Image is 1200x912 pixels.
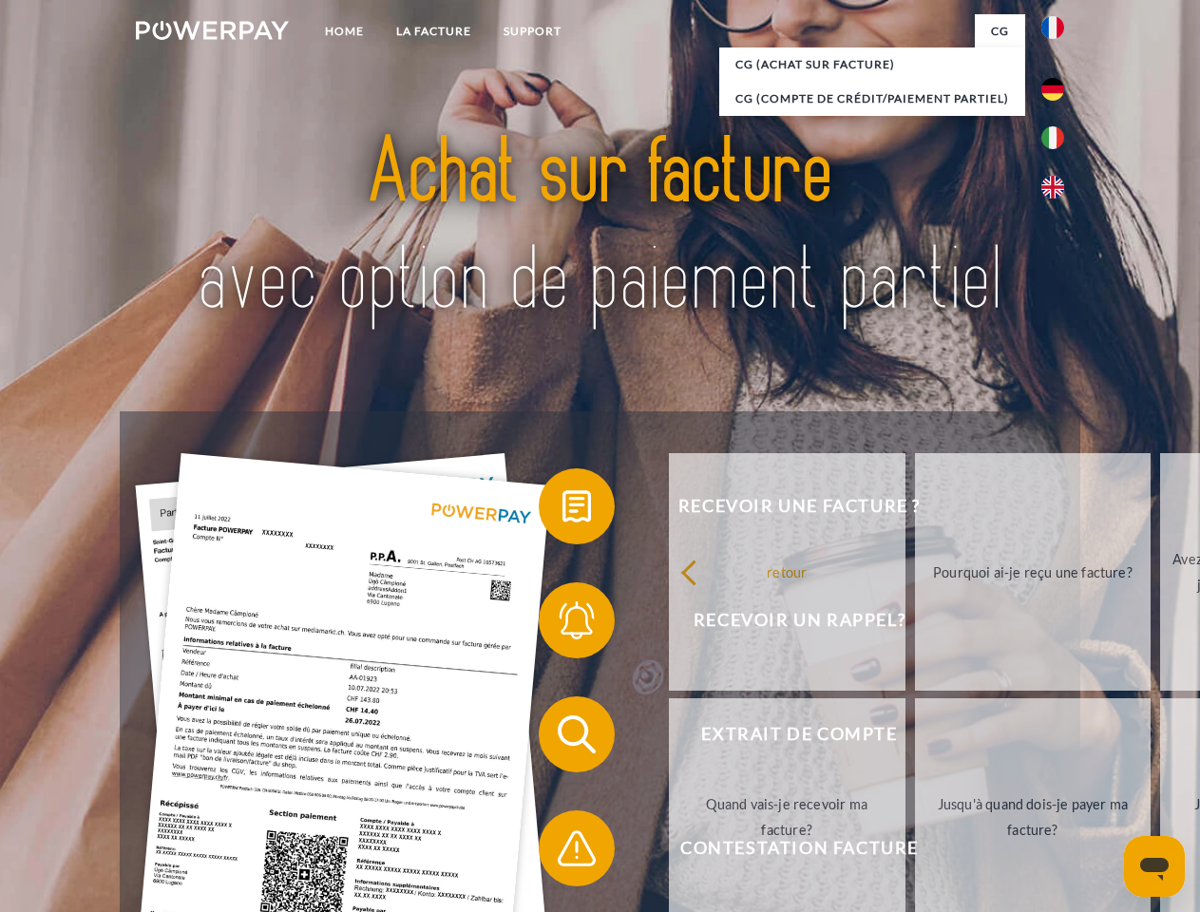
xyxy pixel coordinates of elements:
div: Pourquoi ai-je reçu une facture? [926,559,1140,584]
button: Recevoir une facture ? [539,468,1033,544]
img: qb_warning.svg [553,825,600,872]
a: Support [487,14,578,48]
img: qb_bill.svg [553,483,600,530]
img: it [1041,126,1064,149]
img: qb_search.svg [553,711,600,758]
a: CG [975,14,1025,48]
button: Contestation Facture [539,810,1033,886]
img: qb_bell.svg [553,597,600,644]
a: LA FACTURE [380,14,487,48]
a: Home [309,14,380,48]
img: fr [1041,16,1064,39]
img: de [1041,78,1064,101]
a: CG (Compte de crédit/paiement partiel) [719,82,1025,116]
button: Extrait de compte [539,696,1033,772]
div: Quand vais-je recevoir ma facture? [680,791,894,843]
a: CG (achat sur facture) [719,47,1025,82]
iframe: Button to launch messaging window [1124,836,1185,897]
button: Recevoir un rappel? [539,582,1033,658]
img: logo-powerpay-white.svg [136,21,289,40]
div: retour [680,559,894,584]
img: en [1041,176,1064,199]
img: title-powerpay_fr.svg [181,91,1019,364]
div: Jusqu'à quand dois-je payer ma facture? [926,791,1140,843]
